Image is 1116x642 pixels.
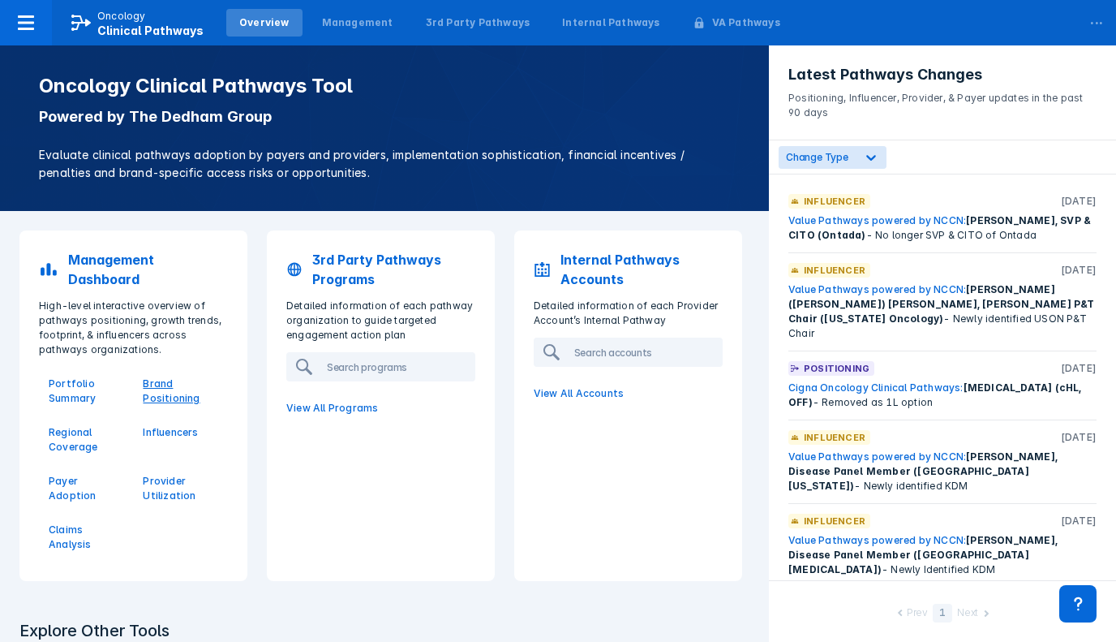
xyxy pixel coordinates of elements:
p: Influencer [804,263,865,278]
div: 3rd Party Pathways [426,15,530,30]
p: [DATE] [1061,430,1097,445]
a: Influencers [143,425,217,440]
a: Regional Coverage [49,425,123,455]
div: - Newly identified KDM [788,450,1097,493]
div: Overview [239,15,290,30]
a: Value Pathways powered by NCCN: [788,534,966,546]
div: ... [1080,2,1113,37]
div: Next [957,605,978,623]
div: - Newly Identified KDM [788,533,1097,577]
span: Clinical Pathways [97,24,204,37]
h3: Latest Pathways Changes [788,65,1097,84]
p: High-level interactive overview of pathways positioning, growth trends, footprint, & influencers ... [29,299,238,357]
p: Positioning [804,361,869,376]
div: - Newly identified USON P&T Chair [788,282,1097,341]
a: Internal Pathways [549,9,672,37]
div: 1 [933,604,952,623]
a: 3rd Party Pathways Programs [277,240,485,299]
input: Search programs [320,354,489,380]
a: Overview [226,9,303,37]
a: Provider Utilization [143,474,217,503]
a: Internal Pathways Accounts [524,240,732,299]
p: 3rd Party Pathways Programs [312,250,475,289]
a: Management Dashboard [29,240,238,299]
div: - No longer SVP & CITO of Ontada [788,213,1097,243]
p: Positioning, Influencer, Provider, & Payer updates in the past 90 days [788,84,1097,120]
p: Management Dashboard [68,250,228,289]
p: Detailed information of each Provider Account’s Internal Pathway [524,299,732,328]
p: [DATE] [1061,514,1097,528]
h1: Oncology Clinical Pathways Tool [39,75,730,97]
p: Detailed information of each pathway organization to guide targeted engagement action plan [277,299,485,343]
p: Influencer [804,430,865,445]
p: Influencer [804,194,865,209]
input: Search accounts [568,339,736,365]
a: Value Pathways powered by NCCN: [788,450,966,463]
a: Cigna Oncology Clinical Pathways: [788,381,964,394]
p: Oncology [97,9,146,24]
a: Value Pathways powered by NCCN: [788,283,966,295]
p: [DATE] [1061,263,1097,278]
div: Management [322,15,393,30]
a: 3rd Party Pathways [413,9,543,37]
div: Prev [907,605,928,623]
a: Portfolio Summary [49,377,123,406]
div: Internal Pathways [562,15,659,30]
a: View All Programs [277,391,485,425]
div: VA Pathways [712,15,780,30]
a: View All Accounts [524,377,732,411]
span: [PERSON_NAME], Disease Panel Member ([GEOGRAPHIC_DATA][MEDICAL_DATA]) [788,534,1058,575]
span: Change Type [786,151,848,163]
a: Payer Adoption [49,474,123,503]
p: Influencer [804,514,865,528]
p: [DATE] [1061,361,1097,376]
a: Management [309,9,406,37]
a: Value Pathways powered by NCCN: [788,214,966,226]
span: [PERSON_NAME] ([PERSON_NAME]) [PERSON_NAME], [PERSON_NAME] P&T Chair ([US_STATE] Oncology) [788,283,1095,325]
p: Internal Pathways Accounts [560,250,723,289]
p: [DATE] [1061,194,1097,209]
div: - Removed as 1L option [788,381,1097,410]
a: Brand Positioning [143,377,217,406]
p: Powered by The Dedham Group [39,107,730,127]
a: Claims Analysis [49,523,123,552]
p: Evaluate clinical pathways adoption by payers and providers, implementation sophistication, finan... [39,146,730,182]
span: [PERSON_NAME], Disease Panel Member ([GEOGRAPHIC_DATA][US_STATE]) [788,450,1058,492]
div: Contact Support [1059,585,1097,623]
